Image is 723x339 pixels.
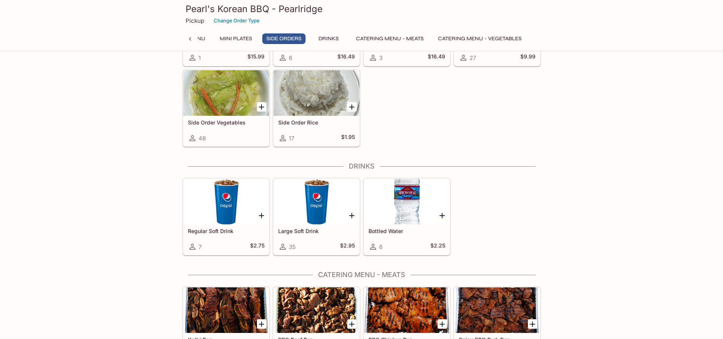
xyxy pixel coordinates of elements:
[469,54,476,61] span: 27
[289,243,296,251] span: 35
[274,179,359,224] div: Large Soft Drink
[250,242,265,251] h5: $2.75
[257,102,266,112] button: Add Side Order Vegetables
[438,319,447,329] button: Add BBQ Chicken Pan
[341,134,355,143] h5: $1.95
[369,228,445,234] h5: Bottled Water
[216,33,256,44] button: Mini Plates
[364,178,450,255] a: Bottled Water6$2.25
[347,319,357,329] button: Add BBQ Beef Pan
[520,53,536,62] h5: $9.99
[183,287,269,333] div: Kalbi Pan
[364,287,450,333] div: BBQ Chicken Pan
[278,228,355,234] h5: Large Soft Drink
[379,243,383,251] span: 6
[347,102,357,112] button: Add Side Order Rice
[198,135,206,142] span: 48
[183,70,269,116] div: Side Order Vegetables
[340,242,355,251] h5: $2.95
[257,211,266,220] button: Add Regular Soft Drink
[188,228,265,234] h5: Regular Soft Drink
[198,54,201,61] span: 1
[210,15,263,27] button: Change Order Type
[183,162,541,170] h4: Drinks
[183,271,541,279] h4: Catering Menu - Meats
[289,135,294,142] span: 17
[247,53,265,62] h5: $15.99
[428,53,445,62] h5: $16.49
[312,33,346,44] button: Drinks
[186,3,538,15] h3: Pearl's Korean BBQ - Pearlridge
[274,287,359,333] div: BBQ Beef Pan
[364,179,450,224] div: Bottled Water
[273,70,360,147] a: Side Order Rice17$1.95
[352,33,428,44] button: Catering Menu - Meats
[198,243,202,251] span: 7
[528,319,537,329] button: Add Spicy BBQ Pork Pan
[434,33,526,44] button: Catering Menu - Vegetables
[278,119,355,126] h5: Side Order Rice
[379,54,383,61] span: 3
[273,178,360,255] a: Large Soft Drink35$2.95
[257,319,266,329] button: Add Kalbi Pan
[337,53,355,62] h5: $16.49
[183,178,269,255] a: Regular Soft Drink7$2.75
[186,17,204,24] p: Pickup
[262,33,306,44] button: Side Orders
[347,211,357,220] button: Add Large Soft Drink
[183,70,269,147] a: Side Order Vegetables48
[274,70,359,116] div: Side Order Rice
[183,179,269,224] div: Regular Soft Drink
[438,211,447,220] button: Add Bottled Water
[188,119,265,126] h5: Side Order Vegetables
[430,242,445,251] h5: $2.25
[289,54,292,61] span: 6
[454,287,540,333] div: Spicy BBQ Pork Pan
